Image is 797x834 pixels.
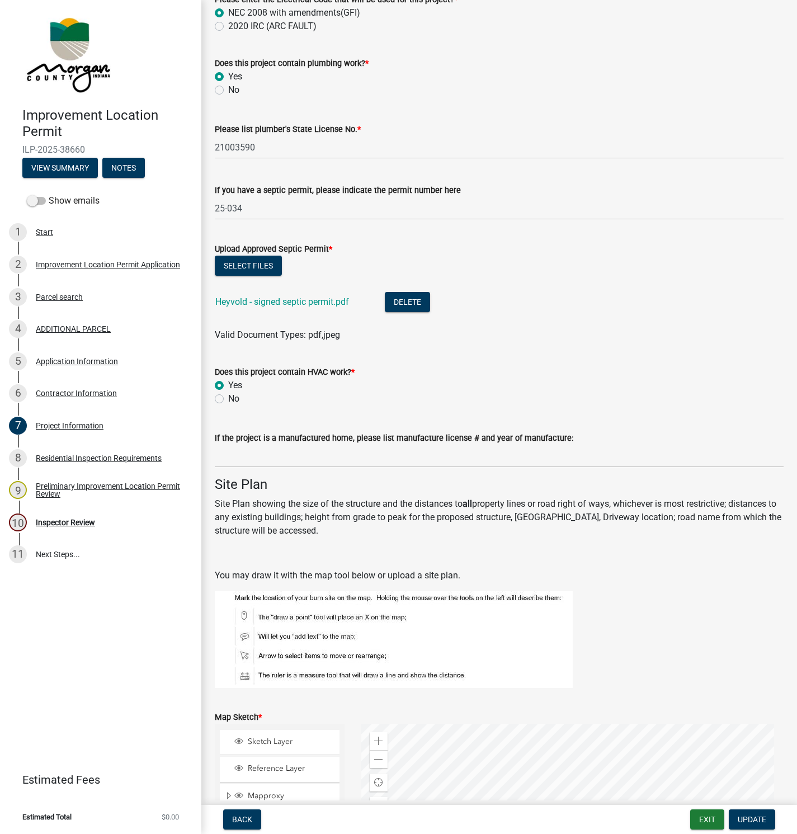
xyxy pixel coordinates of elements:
span: $0.00 [162,813,179,821]
div: 9 [9,481,27,499]
wm-modal-confirm: Notes [102,164,145,173]
label: Map Sketch [215,714,262,722]
div: Find my location [370,774,388,791]
div: Project Information [36,422,103,430]
button: Exit [690,809,724,830]
button: Update [729,809,775,830]
label: Please list plumber's State License No. [215,126,361,134]
div: Reference Layer [233,764,336,775]
li: Reference Layer [220,757,339,782]
li: Mapproxy [220,784,339,810]
span: Sketch Layer [245,737,336,747]
div: 11 [9,545,27,563]
strong: all [463,498,472,509]
span: Mapproxy [245,791,336,801]
span: Back [232,815,252,824]
h4: Improvement Location Permit [22,107,192,140]
label: 2020 IRC (ARC FAULT) [228,20,317,33]
div: Sketch Layer [233,737,336,748]
label: Upload Approved Septic Permit [215,246,332,253]
span: ILP-2025-38660 [22,144,179,155]
div: Residential Inspection Requirements [36,454,162,462]
div: 10 [9,513,27,531]
span: Valid Document Types: pdf,jpeg [215,329,340,340]
div: Zoom in [370,732,388,750]
div: Mapproxy [233,791,336,802]
button: Notes [102,158,145,178]
wm-modal-confirm: Summary [22,164,98,173]
label: Yes [228,379,242,392]
label: NEC 2008 with amendments(GFI) [228,6,360,20]
label: Does this project contain HVAC work? [215,369,355,376]
span: Reference Layer [245,764,336,774]
a: Estimated Fees [9,769,183,791]
label: If the project is a manufactured home, please list manufacture license # and year of manufacture: [215,435,573,442]
label: No [228,392,239,406]
div: 6 [9,384,27,402]
div: Improvement Location Permit Application [36,261,180,268]
span: Estimated Total [22,813,72,821]
img: map_tools-sm_9c903488-6d06-459d-9e87-41fdf6e21155.jpg [215,591,573,688]
div: Start [36,228,53,236]
button: Delete [385,292,430,312]
div: 4 [9,320,27,338]
div: Inspector Review [36,519,95,526]
p: Site Plan showing the size of the structure and the distances to property lines or road right of ... [215,497,784,538]
button: View Summary [22,158,98,178]
div: 3 [9,288,27,306]
li: Sketch Layer [220,730,339,755]
label: No [228,83,239,97]
div: ADDITIONAL PARCEL [36,325,111,333]
button: Back [223,809,261,830]
div: 7 [9,417,27,435]
label: Yes [228,70,242,83]
div: Parcel search [36,293,83,301]
div: Application Information [36,357,118,365]
div: 1 [9,223,27,241]
wm-modal-confirm: Delete Document [385,298,430,308]
p: You may draw it with the map tool below or upload a site plan. [215,569,784,582]
ul: Layer List [219,727,341,813]
label: Does this project contain plumbing work? [215,60,369,68]
div: Contractor Information [36,389,117,397]
label: If you have a septic permit, please indicate the permit number here [215,187,461,195]
div: Zoom out [370,750,388,768]
img: Morgan County, Indiana [22,12,112,96]
div: 8 [9,449,27,467]
div: Preliminary Improvement Location Permit Review [36,482,183,498]
button: Select files [215,256,282,276]
h4: Site Plan [215,477,784,493]
span: Update [738,815,766,824]
div: 2 [9,256,27,274]
span: Expand [224,791,233,803]
label: Show emails [27,194,100,208]
a: Heyvold - signed septic permit.pdf [215,296,349,307]
div: 5 [9,352,27,370]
